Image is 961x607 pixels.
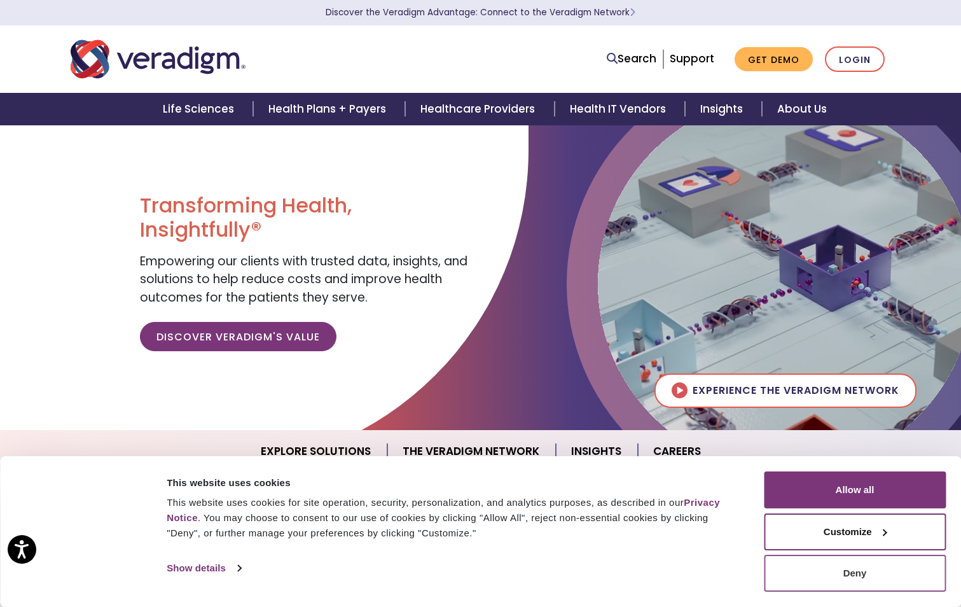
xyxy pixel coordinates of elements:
[555,93,685,125] a: Health IT Vendors
[140,193,471,242] h1: Transforming Health, Insightfully®
[71,38,245,80] img: Veradigm logo
[764,555,946,592] button: Deny
[556,435,638,468] a: Insights
[735,47,813,72] a: Get Demo
[387,435,556,468] a: The Veradigm Network
[764,471,946,508] button: Allow all
[167,475,735,491] div: This website uses cookies
[245,435,387,468] a: Explore Solutions
[764,513,946,550] button: Customize
[140,253,467,306] span: Empowering our clients with trusted data, insights, and solutions to help reduce costs and improv...
[167,559,240,578] a: Show details
[148,93,253,125] a: Life Sciences
[405,93,554,125] a: Healthcare Providers
[326,6,635,18] a: Discover the Veradigm Advantage: Connect to the Veradigm NetworkLearn More
[825,46,885,73] a: Login
[253,93,405,125] a: Health Plans + Payers
[607,50,656,67] a: Search
[630,6,635,18] span: Learn More
[670,51,714,66] a: Support
[685,93,762,125] a: Insights
[140,322,336,351] a: Discover Veradigm's Value
[638,435,716,468] a: Careers
[762,93,842,125] a: About Us
[167,495,735,541] div: This website uses cookies for site operation, security, personalization, and analytics purposes, ...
